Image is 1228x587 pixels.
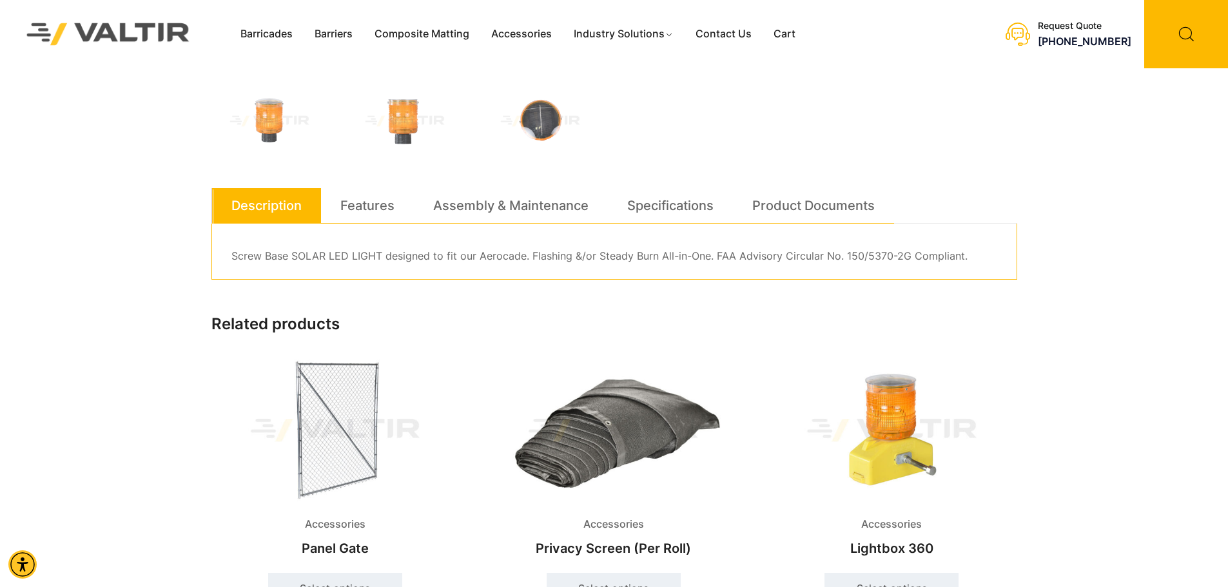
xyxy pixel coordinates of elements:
[768,356,1015,563] a: AccessoriesLightbox 360
[211,315,1017,334] h2: Related products
[852,515,931,534] span: Accessories
[229,24,304,44] a: Barricades
[347,86,463,156] img: An orange warning light with a ribbed design, mounted on a black base.
[211,356,459,563] a: AccessoriesPanel Gate
[768,534,1015,563] h2: Lightbox 360
[340,188,395,223] a: Features
[563,24,685,44] a: Industry Solutions
[231,188,302,223] a: Description
[763,24,806,44] a: Cart
[8,550,37,579] div: Accessibility Menu
[295,515,375,534] span: Accessories
[364,24,480,44] a: Composite Matting
[211,86,327,156] img: An orange warning light with a ribbed design, mounted on a black base, typically used for signali...
[480,24,563,44] a: Accessories
[768,356,1015,505] img: Accessories
[627,188,714,223] a: Specifications
[1038,35,1131,48] a: call (888) 496-3625
[1038,21,1131,32] div: Request Quote
[489,534,737,563] h2: Privacy Screen (Per Roll)
[489,356,737,505] img: Accessories
[433,188,589,223] a: Assembly & Maintenance
[211,534,459,563] h2: Panel Gate
[10,6,207,62] img: Valtir Rentals
[685,24,763,44] a: Contact Us
[211,356,459,505] img: Accessories
[482,86,598,156] img: A round solar panel with an orange frame, featuring a grid pattern on a dark surface.
[304,24,364,44] a: Barriers
[489,356,737,563] a: AccessoriesPrivacy Screen (Per Roll)
[752,188,875,223] a: Product Documents
[574,515,654,534] span: Accessories
[231,247,997,266] p: Screw Base SOLAR LED LIGHT designed to fit our Aerocade. Flashing &/or Steady Burn All-in-One. FA...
